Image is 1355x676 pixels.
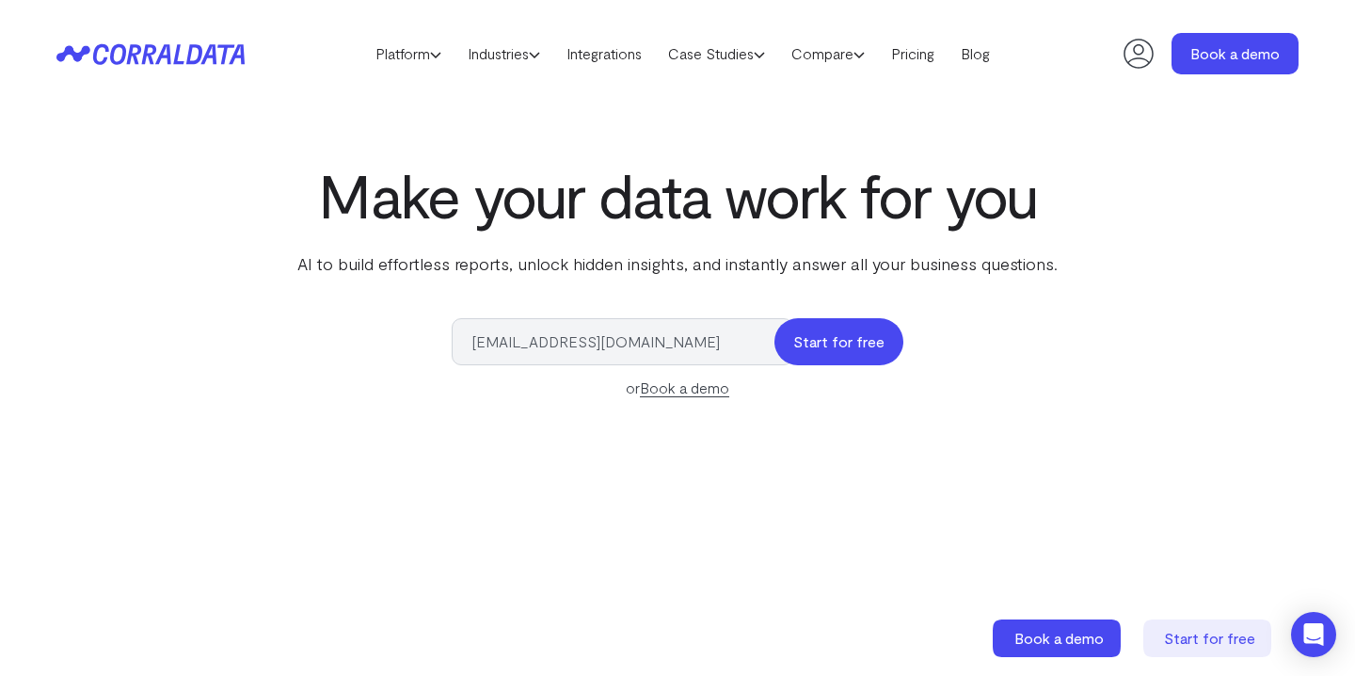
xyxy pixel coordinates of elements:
span: Book a demo [1014,629,1104,647]
div: Open Intercom Messenger [1291,612,1336,657]
a: Pricing [878,40,948,68]
div: or [452,377,903,399]
a: Start for free [1143,620,1275,657]
a: Book a demo [993,620,1124,657]
input: Enter work email* [452,318,793,365]
button: Start for free [774,318,903,365]
a: Industries [454,40,553,68]
a: Book a demo [640,378,729,397]
h1: Make your data work for you [294,161,1061,229]
p: AI to build effortless reports, unlock hidden insights, and instantly answer all your business qu... [294,251,1061,276]
a: Compare [778,40,878,68]
a: Platform [362,40,454,68]
span: Start for free [1164,629,1255,647]
a: Blog [948,40,1003,68]
a: Integrations [553,40,655,68]
a: Book a demo [1172,33,1299,74]
a: Case Studies [655,40,778,68]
